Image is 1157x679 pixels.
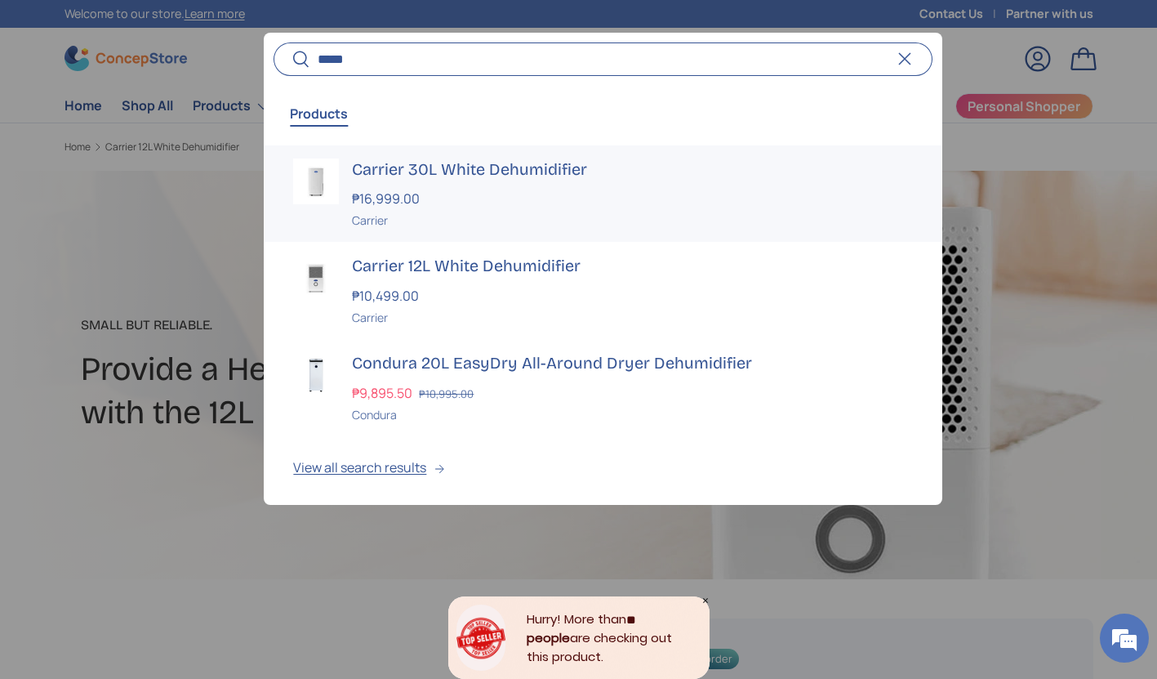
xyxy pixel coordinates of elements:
strong: ₱10,499.00 [352,287,423,305]
a: carrier-dehumidifier-30-liter-full-view-concepstore Carrier 30L White Dehumidifier ₱16,999.00 Car... [264,145,941,243]
h3: Carrier 12L White Dehumidifier [352,255,912,278]
textarea: Type your message and hit 'Enter' [8,446,311,503]
div: Chat with us now [85,92,274,113]
img: condura-easy-dry-dehumidifier-full-view-concepstore.ph [293,352,339,398]
button: View all search results [264,436,941,505]
h3: Carrier 30L White Dehumidifier [352,159,912,181]
div: Condura [352,406,912,423]
span: We're online! [95,206,225,371]
button: Products [290,95,348,132]
div: Close [701,596,710,605]
h3: Condura 20L EasyDry All-Around Dryer Dehumidifier [352,352,912,375]
img: carrier-dehumidifier-12-liter-full-view-concepstore [293,255,339,301]
strong: ₱9,895.50 [352,384,416,402]
s: ₱10,995.00 [419,386,474,401]
a: condura-easy-dry-dehumidifier-full-view-concepstore.ph Condura 20L EasyDry All-Around Dryer Dehum... [264,339,941,436]
strong: ₱16,999.00 [352,190,424,208]
a: carrier-dehumidifier-12-liter-full-view-concepstore Carrier 12L White Dehumidifier ₱10,499.00 Car... [264,242,941,339]
img: carrier-dehumidifier-30-liter-full-view-concepstore [293,159,339,204]
div: Carrier [352,309,912,326]
div: Minimize live chat window [268,8,307,47]
div: Carrier [352,212,912,229]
